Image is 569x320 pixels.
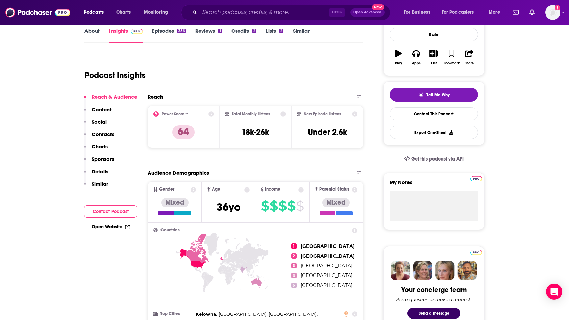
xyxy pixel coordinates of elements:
svg: Add a profile image [555,5,560,10]
div: Mixed [322,198,350,207]
h2: Reach [148,94,163,100]
p: 64 [172,125,195,139]
span: More [489,8,500,17]
a: Open Website [92,224,130,230]
button: Reach & Audience [84,94,137,106]
a: Get this podcast via API [399,151,469,167]
p: Content [92,106,112,113]
img: Sydney Profile [391,261,410,280]
span: Gender [159,187,174,192]
span: Ctrl K [329,8,345,17]
p: Social [92,119,107,125]
img: Podchaser - Follow, Share and Rate Podcasts [5,6,70,19]
span: Get this podcast via API [411,156,464,162]
a: Charts [112,7,135,18]
span: , [196,310,217,318]
div: 1 [218,29,222,33]
div: Rate [390,28,478,41]
a: Pro website [470,175,482,181]
div: 2 [279,29,283,33]
img: User Profile [545,5,560,20]
span: Kelowna [196,311,216,317]
a: Contact This Podcast [390,107,478,120]
img: Podchaser Pro [470,250,482,255]
button: Social [84,119,107,131]
span: Logged in as dkcsports [545,5,560,20]
label: My Notes [390,179,478,191]
span: Countries [160,228,180,232]
a: Pro website [470,249,482,255]
p: Similar [92,181,108,187]
a: Show notifications dropdown [527,7,537,18]
span: [GEOGRAPHIC_DATA] [301,282,352,288]
span: Open Advanced [353,11,381,14]
span: 3 [291,263,297,268]
div: 2 [252,29,256,33]
button: Contact Podcast [84,205,137,218]
span: Podcasts [84,8,104,17]
h2: Power Score™ [162,112,188,116]
button: Share [461,45,478,69]
button: Export One-Sheet [390,126,478,139]
h2: Total Monthly Listens [232,112,270,116]
button: Details [84,168,108,181]
button: open menu [139,7,177,18]
div: List [431,61,437,65]
a: Show notifications dropdown [510,7,521,18]
span: 5 [291,283,297,288]
span: Parental Status [319,187,349,192]
span: $ [261,201,269,211]
img: tell me why sparkle [418,92,424,98]
p: Reach & Audience [92,94,137,100]
div: Ask a question or make a request. [396,297,471,302]
p: Contacts [92,131,114,137]
button: Content [84,106,112,119]
span: [GEOGRAPHIC_DATA] [301,272,352,279]
div: Apps [412,61,421,65]
button: Contacts [84,131,114,143]
p: Sponsors [92,156,114,162]
a: Similar [293,28,310,43]
button: open menu [399,7,439,18]
button: open menu [484,7,509,18]
div: 386 [177,29,186,33]
a: Lists2 [266,28,283,43]
a: Credits2 [231,28,256,43]
button: Open AdvancedNew [350,8,385,17]
span: Income [265,187,280,192]
a: About [84,28,100,43]
button: Send a message [407,308,460,319]
div: Share [465,61,474,65]
span: $ [278,201,287,211]
span: 4 [291,273,297,278]
span: [GEOGRAPHIC_DATA], [GEOGRAPHIC_DATA] [219,311,317,317]
h1: Podcast Insights [84,70,146,80]
span: [GEOGRAPHIC_DATA] [301,253,355,259]
button: List [425,45,443,69]
span: [GEOGRAPHIC_DATA] [301,243,355,249]
span: $ [270,201,278,211]
button: Charts [84,143,108,156]
span: [GEOGRAPHIC_DATA] [301,263,352,269]
p: Details [92,168,108,175]
button: tell me why sparkleTell Me Why [390,88,478,102]
button: Bookmark [443,45,460,69]
span: For Podcasters [442,8,474,17]
div: Play [395,61,402,65]
a: InsightsPodchaser Pro [109,28,143,43]
input: Search podcasts, credits, & more... [200,7,329,18]
span: Charts [116,8,131,17]
img: Barbara Profile [413,261,432,280]
button: Sponsors [84,156,114,168]
button: open menu [437,7,484,18]
div: Mixed [161,198,189,207]
span: Age [212,187,220,192]
img: Jon Profile [457,261,477,280]
span: For Business [404,8,430,17]
span: $ [287,201,295,211]
button: Apps [407,45,425,69]
span: New [372,4,384,10]
button: Play [390,45,407,69]
span: 2 [291,253,297,259]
